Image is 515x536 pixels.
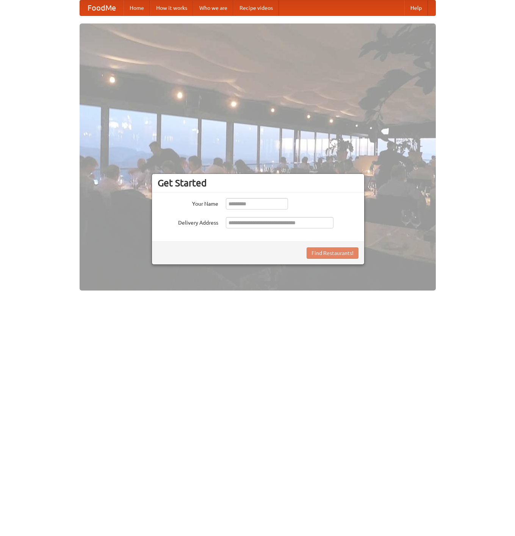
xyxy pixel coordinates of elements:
[124,0,150,16] a: Home
[150,0,193,16] a: How it works
[158,217,218,227] label: Delivery Address
[193,0,233,16] a: Who we are
[158,177,358,189] h3: Get Started
[233,0,279,16] a: Recipe videos
[158,198,218,208] label: Your Name
[307,247,358,259] button: Find Restaurants!
[404,0,428,16] a: Help
[80,0,124,16] a: FoodMe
